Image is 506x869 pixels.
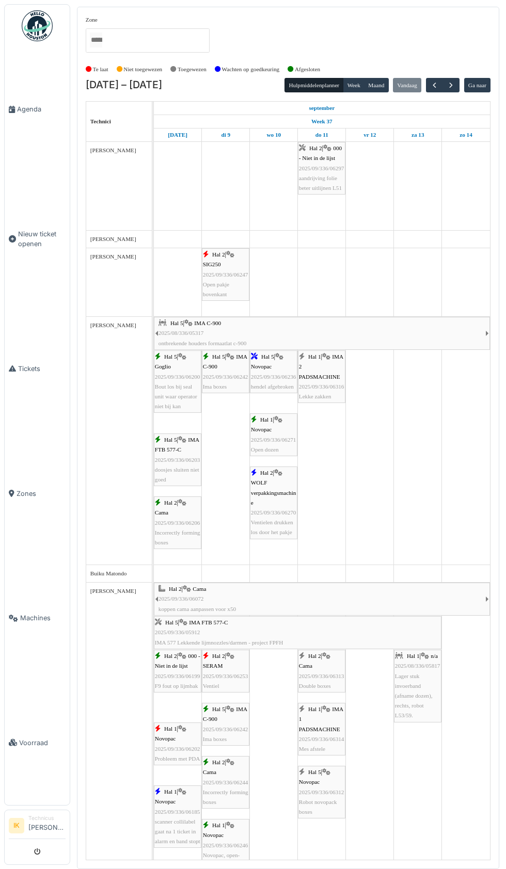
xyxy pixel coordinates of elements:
div: | [395,651,440,720]
span: Novopac [299,779,320,785]
div: | [155,651,200,691]
span: Buiku Matondo [90,570,127,576]
button: Maand [364,78,389,92]
span: Incorrectly forming boxes [155,529,200,545]
a: 11 september 2025 [313,128,331,141]
div: | [251,352,296,392]
span: Lekke zakken [299,393,331,399]
button: Vandaag [393,78,421,92]
div: | [203,704,248,744]
div: | [299,352,344,401]
span: SERAM [203,663,223,669]
span: Hal 2 [260,470,273,476]
span: [PERSON_NAME] [90,322,136,328]
span: doosjes sluiten niet goed [155,466,199,482]
span: 2025/09/336/06314 [299,736,344,742]
span: Hal 1 [164,788,177,795]
a: 10 september 2025 [264,128,283,141]
span: Cama [299,663,312,669]
div: | [299,143,344,193]
span: Machines [20,613,66,623]
span: [PERSON_NAME] [90,588,136,594]
div: | [203,352,248,392]
span: Hal 5 [170,320,183,326]
div: | [299,651,344,691]
a: 14 september 2025 [457,128,475,141]
span: 2025/09/336/06185 [155,809,200,815]
span: Hal 2 [309,145,322,151]
span: n/a [431,653,438,659]
a: Voorraad [5,681,70,806]
span: Mes afstele [299,746,325,752]
span: Hal 1 [407,653,420,659]
span: Cama [203,769,216,775]
a: Zones [5,431,70,556]
span: 2025/09/336/06270 [251,509,296,516]
span: Hal 2 [308,653,321,659]
span: Ima boxes [203,383,227,390]
div: | [203,651,248,691]
a: Week 37 [309,115,335,128]
div: | [155,787,200,846]
span: Tickets [18,364,66,374]
span: Hal 1 [308,706,321,712]
a: 9 september 2025 [218,128,233,141]
div: | [155,435,200,485]
span: Hal 1 [260,416,273,423]
span: F9 fout op lijmbak [155,683,198,689]
span: Robot novopack boxes [299,799,337,815]
a: Tickets [5,307,70,431]
span: Novopac [155,735,176,742]
span: Open dozen [251,446,279,453]
span: IMA 1 PADSMACHINE [299,706,343,732]
a: Nieuw ticket openen [5,172,70,307]
button: Ga naar [464,78,491,92]
span: Hal 5 [165,619,178,625]
span: 2025/08/336/05817 [395,663,440,669]
span: Hal 1 [164,726,177,732]
input: Alles [90,33,102,47]
span: 2025/09/336/06203 [155,457,200,463]
a: IK Technicus[PERSON_NAME] [9,814,66,839]
button: Volgende [442,78,460,93]
div: | [251,468,296,537]
div: | [299,767,344,817]
span: 2025/09/336/06244 [203,779,248,785]
span: 000 - Niet in de lijst [155,653,200,669]
a: Machines [5,556,70,681]
img: Badge_color-CXgf-gQk.svg [22,10,53,41]
label: Zone [86,15,98,24]
span: 2025/09/336/05912 [155,629,200,635]
span: 2025/09/336/06242 [203,374,248,380]
span: Hal 2 [169,586,182,592]
span: Hal 5 [308,769,321,775]
div: Technicus [28,814,66,822]
div: | [155,352,200,411]
span: IMA FTB 577-C [189,619,228,625]
span: Technici [90,118,111,124]
span: 2025/09/336/06202 [155,746,200,752]
span: Ima boxes [203,736,227,742]
span: 2025/09/336/06072 [159,596,204,602]
span: Ventielen drukken los door het pakje [251,519,293,535]
span: Hal 2 [164,500,177,506]
span: 2025/09/336/06242 [203,726,248,732]
span: Hal 2 [164,653,177,659]
span: Novopac [203,832,224,838]
span: Novopac [251,363,272,369]
span: Hal 2 [212,759,225,765]
span: WOLF verpakkingsmachine [251,479,296,505]
a: 13 september 2025 [409,128,427,141]
span: Hal 1 [212,822,225,828]
span: SIG250 [203,261,221,267]
div: | [155,618,440,648]
span: Hal 2 [212,251,225,258]
span: Bout los bij seal unit waar operator niet bij kan [155,383,197,409]
div: | [159,318,485,348]
button: Week [343,78,365,92]
span: Hal 1 [308,353,321,360]
span: ontbrekende houders formaatlat c-900 [159,340,247,346]
li: IK [9,818,24,833]
span: [PERSON_NAME] [90,253,136,260]
span: 2025/09/336/06206 [155,520,200,526]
